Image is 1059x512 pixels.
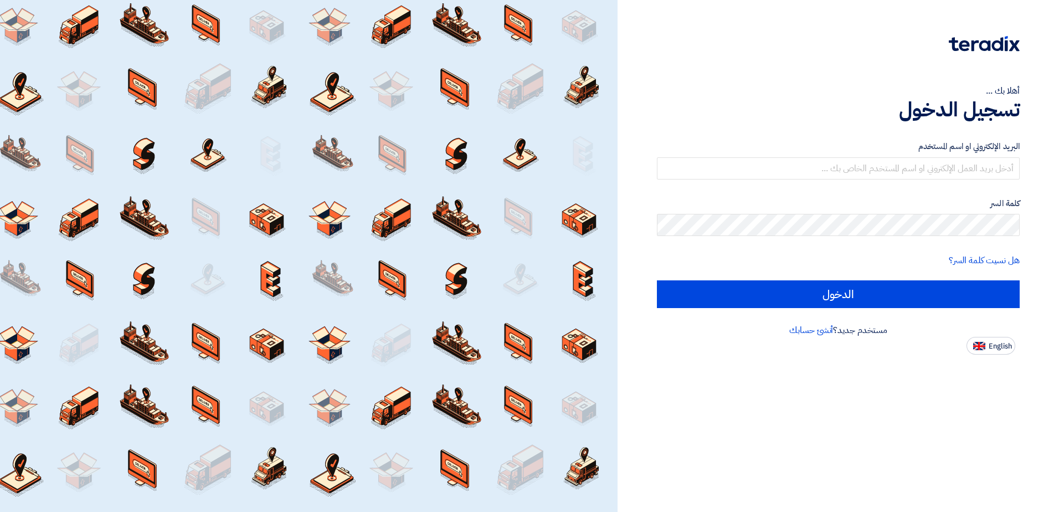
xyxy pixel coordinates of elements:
[657,157,1020,180] input: أدخل بريد العمل الإلكتروني او اسم المستخدم الخاص بك ...
[949,254,1020,267] a: هل نسيت كلمة السر؟
[967,337,1015,355] button: English
[657,140,1020,153] label: البريد الإلكتروني او اسم المستخدم
[973,342,985,350] img: en-US.png
[789,324,833,337] a: أنشئ حسابك
[657,280,1020,308] input: الدخول
[949,36,1020,52] img: Teradix logo
[657,84,1020,98] div: أهلا بك ...
[989,342,1012,350] span: English
[657,324,1020,337] div: مستخدم جديد؟
[657,98,1020,122] h1: تسجيل الدخول
[657,197,1020,210] label: كلمة السر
